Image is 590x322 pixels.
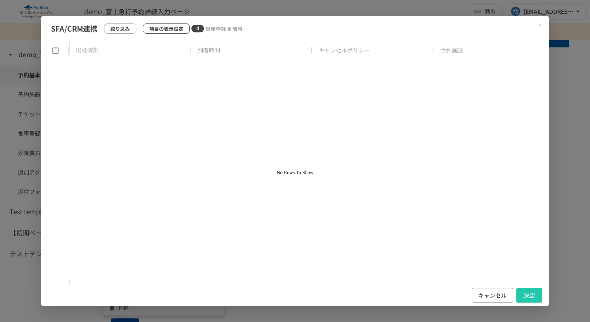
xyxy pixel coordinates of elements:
[110,25,130,32] p: 絞り込み
[319,47,370,54] span: キャンセルポリシー
[472,288,513,303] button: キャンセル
[206,25,249,32] p: 出発時刻: 到着時間: キャンセルポリシー: 予約施設
[440,47,463,54] span: 予約施設
[534,19,545,31] button: Close modal
[51,23,98,34] p: SFA/CRM連携
[197,47,220,54] span: 到着時間
[516,288,542,303] button: 決定
[104,23,136,34] button: 絞り込み
[143,23,190,34] button: 項目の表示設定
[149,25,183,32] p: 項目の表示設定
[191,24,204,33] span: 4
[76,47,99,54] span: 出発時刻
